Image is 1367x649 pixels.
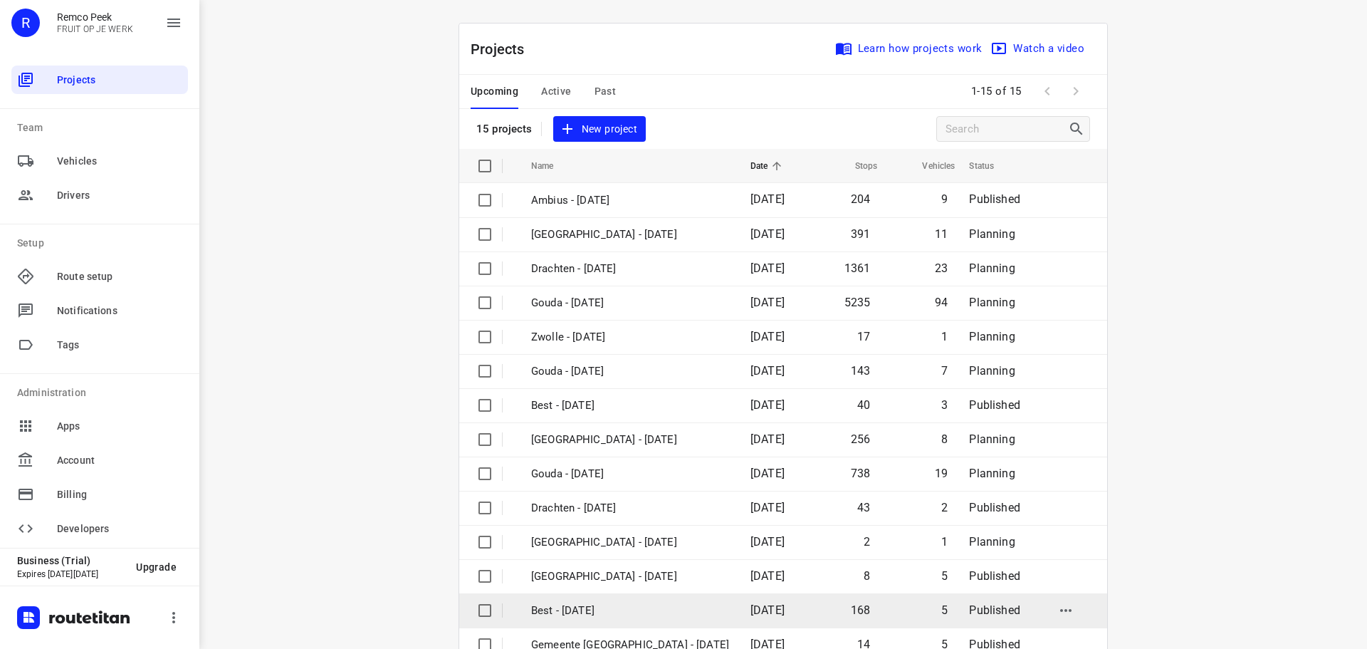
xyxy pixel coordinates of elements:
p: Business (Trial) [17,555,125,566]
p: Antwerpen - Monday [531,227,729,243]
div: Route setup [11,262,188,291]
span: 256 [851,432,871,446]
span: Active [541,83,571,100]
span: 9 [941,192,948,206]
div: Apps [11,412,188,440]
span: 3 [941,398,948,412]
p: Remco Peek [57,11,133,23]
span: Next Page [1062,77,1090,105]
span: 5 [941,569,948,583]
span: Developers [57,521,182,536]
p: Zwolle - Friday [531,329,729,346]
span: Planning [969,364,1015,378]
span: 204 [851,192,871,206]
p: Gouda - Monday [531,295,729,311]
p: Gouda - [DATE] [531,363,729,380]
span: [DATE] [750,432,785,446]
span: 23 [935,261,948,275]
span: 1 [941,330,948,343]
p: Administration [17,385,188,400]
span: Planning [969,227,1015,241]
p: 15 projects [476,123,533,135]
span: Planning [969,330,1015,343]
span: Planning [969,535,1015,549]
p: Projects [471,38,536,60]
span: [DATE] [750,364,785,378]
span: 1361 [844,261,871,275]
span: Route setup [57,269,182,284]
div: Search [1068,120,1089,137]
p: FRUIT OP JE WERK [57,24,133,34]
span: Date [750,157,787,175]
div: Projects [11,66,188,94]
span: Published [969,192,1020,206]
span: Billing [57,487,182,502]
span: Planning [969,296,1015,309]
span: 143 [851,364,871,378]
span: 40 [857,398,870,412]
span: Status [969,157,1012,175]
p: Ambius - Monday [531,192,729,209]
p: [GEOGRAPHIC_DATA] - [DATE] [531,432,729,448]
span: Planning [969,467,1015,480]
div: Account [11,446,188,474]
div: R [11,9,40,37]
span: [DATE] [750,398,785,412]
span: Upcoming [471,83,518,100]
span: Projects [57,73,182,88]
input: Search projects [946,118,1068,140]
span: Account [57,453,182,468]
span: Published [969,501,1020,514]
span: Published [969,603,1020,617]
div: Notifications [11,296,188,325]
span: Name [531,157,572,175]
p: [GEOGRAPHIC_DATA] - [DATE] [531,568,729,585]
p: Drachten - Monday [531,261,729,277]
span: 11 [935,227,948,241]
p: Expires [DATE][DATE] [17,569,125,579]
p: Best - [DATE] [531,603,729,619]
p: Team [17,120,188,135]
span: 391 [851,227,871,241]
span: 2 [941,501,948,514]
span: 19 [935,467,948,480]
p: Gouda - [DATE] [531,466,729,482]
span: 17 [857,330,870,343]
span: Stops [837,157,878,175]
span: [DATE] [750,296,785,309]
span: [DATE] [750,603,785,617]
span: 5 [941,603,948,617]
div: Billing [11,480,188,509]
p: Drachten - [DATE] [531,500,729,516]
p: Best - [DATE] [531,398,729,414]
span: Vehicles [57,154,182,169]
span: Published [969,398,1020,412]
span: New project [562,120,637,138]
span: Previous Page [1033,77,1062,105]
span: Vehicles [904,157,955,175]
span: 738 [851,467,871,480]
span: 5235 [844,296,871,309]
span: Planning [969,432,1015,446]
div: Developers [11,514,188,543]
span: 43 [857,501,870,514]
span: 94 [935,296,948,309]
span: Planning [969,261,1015,275]
span: 2 [864,535,870,549]
span: [DATE] [750,501,785,514]
span: Drivers [57,188,182,203]
span: [DATE] [750,569,785,583]
span: 1 [941,535,948,549]
span: [DATE] [750,227,785,241]
span: Tags [57,338,182,353]
p: Setup [17,236,188,251]
span: Upgrade [136,561,177,573]
span: [DATE] [750,192,785,206]
span: Apps [57,419,182,434]
span: 8 [864,569,870,583]
span: Notifications [57,303,182,318]
span: Past [595,83,617,100]
span: [DATE] [750,535,785,549]
span: [DATE] [750,330,785,343]
span: 1-15 of 15 [965,76,1027,107]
